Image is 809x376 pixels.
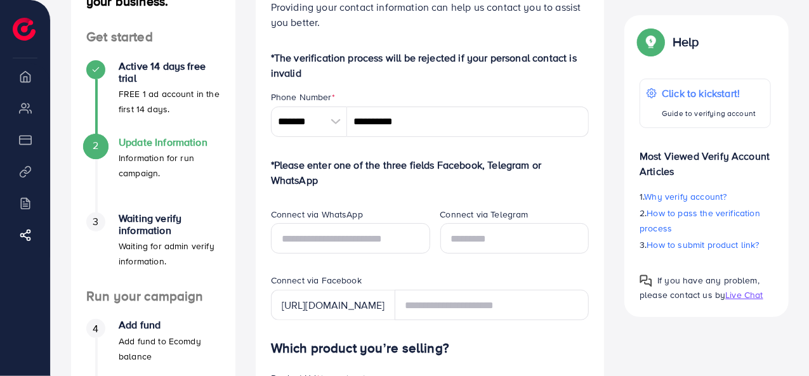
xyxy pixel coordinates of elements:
[640,138,771,179] p: Most Viewed Verify Account Articles
[271,50,589,81] p: *The verification process will be rejected if your personal contact is invalid
[673,34,699,49] p: Help
[93,138,98,153] span: 2
[640,237,771,252] p: 3.
[71,29,235,45] h4: Get started
[71,288,235,304] h4: Run your campaign
[755,319,799,366] iframe: Chat
[119,60,220,84] h4: Active 14 days free trial
[271,208,363,221] label: Connect via WhatsApp
[119,238,220,269] p: Waiting for admin verify information.
[93,214,98,229] span: 3
[71,136,235,212] li: Update Information
[271,290,395,320] div: [URL][DOMAIN_NAME]
[13,18,36,41] img: logo
[271,157,589,188] p: *Please enter one of the three fields Facebook, Telegram or WhatsApp
[640,205,771,236] p: 2.
[93,321,98,336] span: 4
[271,91,335,103] label: Phone Number
[662,86,756,101] p: Click to kickstart!
[725,288,763,301] span: Live Chat
[119,319,220,331] h4: Add fund
[119,86,220,117] p: FREE 1 ad account in the first 14 days.
[440,208,529,221] label: Connect via Telegram
[645,190,727,203] span: Why verify account?
[271,274,362,287] label: Connect via Facebook
[119,334,220,364] p: Add fund to Ecomdy balance
[647,238,760,251] span: How to submit product link?
[640,274,760,301] span: If you have any problem, please contact us by
[71,60,235,136] li: Active 14 days free trial
[640,30,662,53] img: Popup guide
[119,212,220,237] h4: Waiting verify information
[640,207,760,235] span: How to pass the verification process
[71,212,235,288] li: Waiting verify information
[119,150,220,181] p: Information for run campaign.
[662,106,756,121] p: Guide to verifying account
[640,189,771,204] p: 1.
[640,275,652,287] img: Popup guide
[271,340,589,356] h4: Which product you’re selling?
[119,136,220,148] h4: Update Information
